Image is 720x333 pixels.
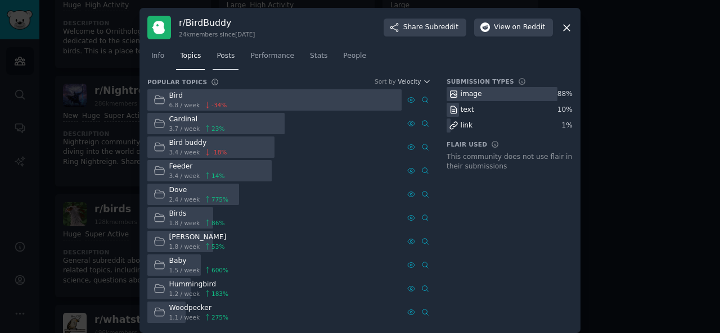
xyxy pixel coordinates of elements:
span: 6.8 / week [169,101,200,109]
span: 2.4 / week [169,195,200,203]
span: Posts [217,51,235,61]
div: Feeder [169,162,225,172]
div: 88 % [557,89,573,99]
button: ShareSubreddit [384,19,466,37]
span: 1.8 / week [169,243,200,250]
a: Topics [176,47,205,70]
a: Posts [213,47,238,70]
a: Info [147,47,168,70]
span: 23 % [211,125,224,133]
div: This community does not use flair in their submissions [447,152,573,172]
span: People [343,51,366,61]
span: 1.1 / week [169,313,200,321]
div: Birds [169,209,225,219]
div: Dove [169,185,229,195]
span: 3.4 / week [169,172,200,180]
a: Performance [246,47,298,70]
div: 1 % [562,121,573,131]
span: Share [403,22,458,33]
div: Cardinal [169,115,225,125]
span: Stats [310,51,327,61]
span: Topics [180,51,201,61]
span: 53 % [211,243,224,250]
button: Velocity [398,77,431,85]
span: -34 % [211,101,227,109]
h3: Flair Used [447,140,487,148]
div: 24k members since [DATE] [179,30,255,38]
div: Bird buddy [169,138,227,148]
span: 1.8 / week [169,219,200,227]
h3: r/ BirdBuddy [179,17,255,29]
div: Hummingbird [169,280,229,290]
span: on Reddit [512,22,545,33]
h3: Submission Types [447,77,514,85]
span: Info [151,51,164,61]
h3: Popular Topics [147,78,207,86]
button: Viewon Reddit [474,19,553,37]
span: 275 % [211,313,228,321]
img: BirdBuddy [147,16,171,39]
span: 1.2 / week [169,290,200,298]
span: Subreddit [425,22,458,33]
div: [PERSON_NAME] [169,232,227,243]
div: Woodpecker [169,303,229,313]
span: 600 % [211,266,228,274]
span: 775 % [211,195,228,203]
span: 183 % [211,290,228,298]
span: Velocity [398,77,421,85]
div: 10 % [557,105,573,115]
span: Performance [250,51,294,61]
span: 1.5 / week [169,266,200,274]
span: 3.4 / week [169,148,200,156]
div: image [461,89,482,99]
div: Bird [169,91,227,101]
div: Sort by [375,77,396,85]
div: text [461,105,474,115]
div: link [461,121,473,131]
div: Baby [169,256,229,266]
a: People [339,47,370,70]
a: Stats [306,47,331,70]
span: View [494,22,545,33]
span: 14 % [211,172,224,180]
span: 3.7 / week [169,125,200,133]
span: -18 % [211,148,227,156]
span: 86 % [211,219,224,227]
